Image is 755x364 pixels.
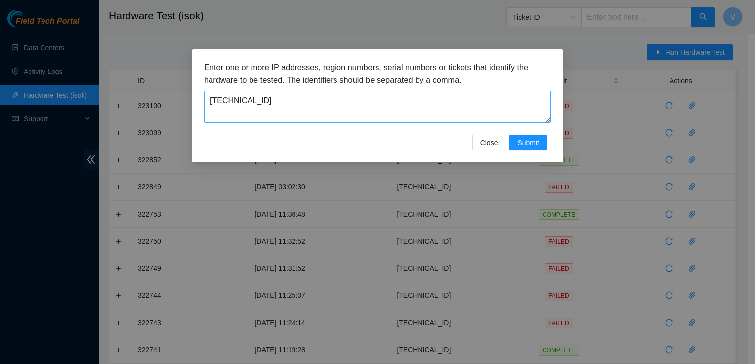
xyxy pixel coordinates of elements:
textarea: [TECHNICAL_ID] [204,91,551,123]
button: Submit [509,135,547,150]
button: Close [472,135,506,150]
span: Submit [517,137,539,148]
span: Close [480,137,498,148]
h3: Enter one or more IP addresses, region numbers, serial numbers or tickets that identify the hardw... [204,61,551,86]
